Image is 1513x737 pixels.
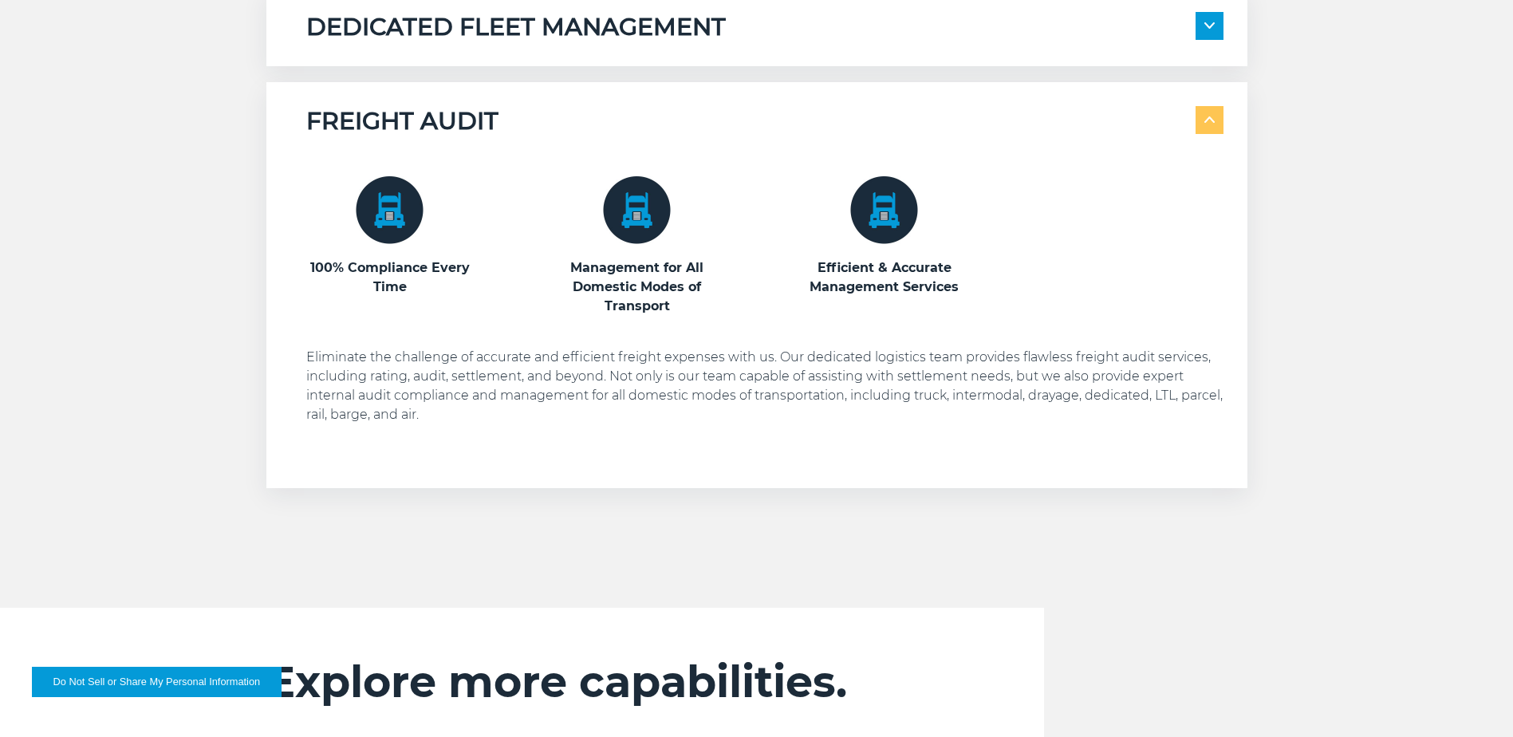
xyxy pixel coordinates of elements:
img: arrow [1204,22,1215,29]
h3: Management for All Domestic Modes of Transport [554,258,721,316]
h5: FREIGHT AUDIT [306,106,498,136]
h5: DEDICATED FLEET MANAGEMENT [306,12,726,42]
h3: Efficient & Accurate Management Services [801,258,968,297]
h2: Explore more capabilities. [266,656,948,708]
button: Do Not Sell or Share My Personal Information [32,667,282,697]
img: arrow [1204,116,1215,123]
p: Eliminate the challenge of accurate and efficient freight expenses with us. Our dedicated logisti... [306,348,1223,424]
h3: 100% Compliance Every Time [306,258,474,297]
